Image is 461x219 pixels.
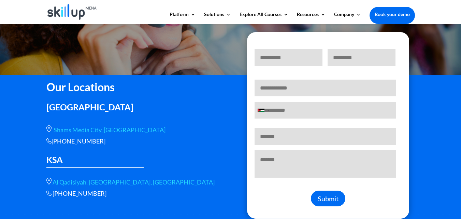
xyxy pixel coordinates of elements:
button: Submit [311,191,345,206]
span: Submit [318,194,338,203]
a: Resources [297,12,326,24]
a: Solutions [204,12,231,24]
span: Our Locations [46,80,115,94]
a: Shams Media City, [GEOGRAPHIC_DATA] [54,126,165,134]
a: Company [334,12,361,24]
a: Platform [170,12,196,24]
a: Book your demo [370,7,415,22]
div: Selected country [255,102,271,118]
a: Explore All Courses [240,12,288,24]
div: [PHONE_NUMBER] [46,137,220,145]
span: KSA [46,154,63,165]
h3: [GEOGRAPHIC_DATA] [46,103,144,115]
a: Call phone number +966 56 566 9461 [53,190,106,197]
iframe: Chat Widget [347,145,461,219]
a: Al Qadisiyah, [GEOGRAPHIC_DATA], [GEOGRAPHIC_DATA] [53,178,215,186]
img: Skillup Mena [47,4,97,20]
